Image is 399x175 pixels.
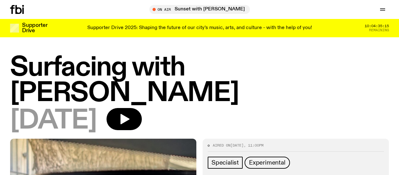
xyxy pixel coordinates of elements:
[365,24,389,28] span: 10:04:35:15
[87,25,312,31] p: Supporter Drive 2025: Shaping the future of our city’s music, arts, and culture - with the help o...
[245,157,290,169] a: Experimental
[10,55,389,106] h1: Surfacing with [PERSON_NAME]
[230,143,244,148] span: [DATE]
[211,159,239,166] span: Specialist
[208,157,243,169] a: Specialist
[10,108,96,134] span: [DATE]
[149,5,250,14] button: On AirSunset with [PERSON_NAME]
[249,159,286,166] span: Experimental
[22,23,47,33] h3: Supporter Drive
[213,143,230,148] span: Aired on
[244,143,263,148] span: , 11:00pm
[369,28,389,32] span: Remaining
